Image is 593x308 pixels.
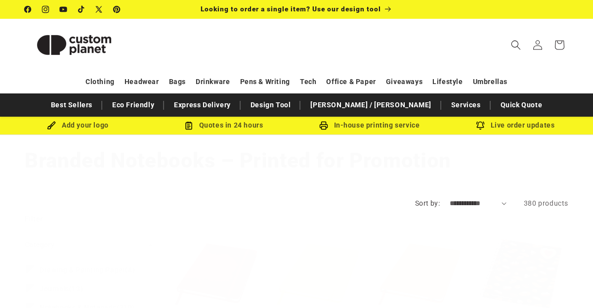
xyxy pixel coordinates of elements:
[505,34,527,56] summary: Search
[25,147,568,174] h1: Branded Notebooks – Printed for Promotion
[432,73,463,90] a: Lifestyle
[169,73,186,90] a: Bags
[476,121,485,130] img: Order updates
[473,73,508,90] a: Umbrellas
[107,96,159,114] a: Eco Friendly
[305,96,436,114] a: [PERSON_NAME] / [PERSON_NAME]
[386,73,423,90] a: Giveaways
[25,23,124,67] img: Custom Planet
[196,73,230,90] a: Drinkware
[296,119,442,132] div: In-house printing service
[184,121,193,130] img: Order Updates Icon
[496,96,548,114] a: Quick Quote
[25,241,54,249] span: Category
[85,73,115,90] a: Clothing
[21,19,127,71] a: Custom Planet
[246,96,296,114] a: Design Tool
[201,5,381,13] span: Looking to order a single item? Use our design tool
[40,266,125,274] span: Drawing & Painting Paper
[442,119,588,132] div: Live order updates
[5,119,151,132] div: Add your logo
[524,199,568,207] span: 380 products
[46,96,97,114] a: Best Sellers
[40,265,135,274] span: (4)
[446,96,486,114] a: Services
[25,214,45,225] h2: Filter:
[300,73,316,90] a: Tech
[40,284,83,293] span: (13)
[240,73,290,90] a: Pens & Writing
[169,96,236,114] a: Express Delivery
[415,199,440,207] label: Sort by:
[319,121,328,130] img: In-house printing
[47,121,56,130] img: Brush Icon
[151,119,296,132] div: Quotes in 24 hours
[326,73,376,90] a: Office & Paper
[25,232,153,258] summary: Category (0 selected)
[125,73,159,90] a: Headwear
[40,285,69,293] span: Journals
